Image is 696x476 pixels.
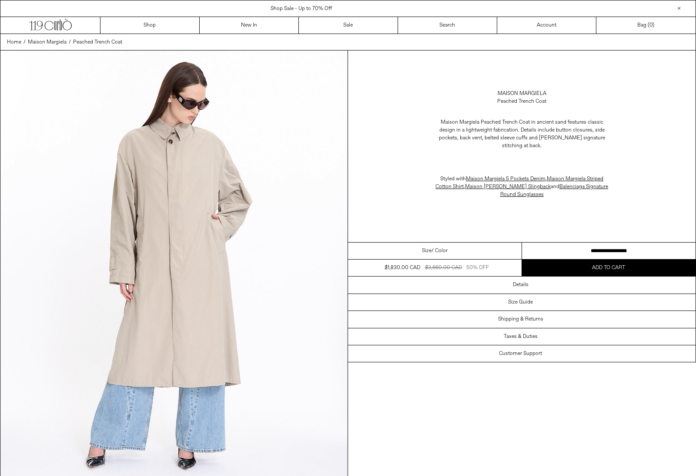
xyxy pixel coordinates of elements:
h3: Shipping & Returns [498,316,543,322]
span: Home [7,39,21,46]
h3: Taxes & Duties [504,334,538,340]
span: Size [422,247,432,255]
div: $1,830.00 CAD [385,264,420,272]
a: Bag () [596,17,696,34]
span: Maison Margiela [28,39,67,46]
a: Account [497,17,596,34]
span: Add to cart [592,264,625,271]
span: Styled with , , and [435,176,608,198]
span: ) [649,21,654,29]
a: Maison Margiela 5 Pockets Denim [466,176,545,182]
span: / [23,38,26,46]
h3: Size Guide [508,299,533,305]
a: Maison Margiela [28,38,67,46]
a: Maison Margiela [498,90,546,98]
a: Home [7,38,21,46]
span: / Color [432,247,448,255]
div: $3,660.00 CAD [425,264,462,272]
span: / [69,38,71,46]
span: Peached Trench Coat [73,39,122,46]
a: Shop Sale - Up to 70% Off [271,5,332,12]
p: Maison Margiela Peached Trench Coat in ancient sand features classic design in a lightweight fabr... [435,114,609,154]
span: 0 [649,22,652,29]
a: Peached Trench Coat [73,38,122,46]
div: 50% OFF [466,264,489,272]
a: New In [200,17,299,34]
div: Peached Trench Coat [497,98,546,105]
a: Maison [PERSON_NAME] Slingback [465,183,551,190]
h3: Customer Support [499,351,542,357]
h3: Details [513,282,529,288]
button: Add to cart [522,260,696,276]
a: Search [398,17,497,34]
a: Shop [100,17,200,34]
a: Sale [299,17,398,34]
